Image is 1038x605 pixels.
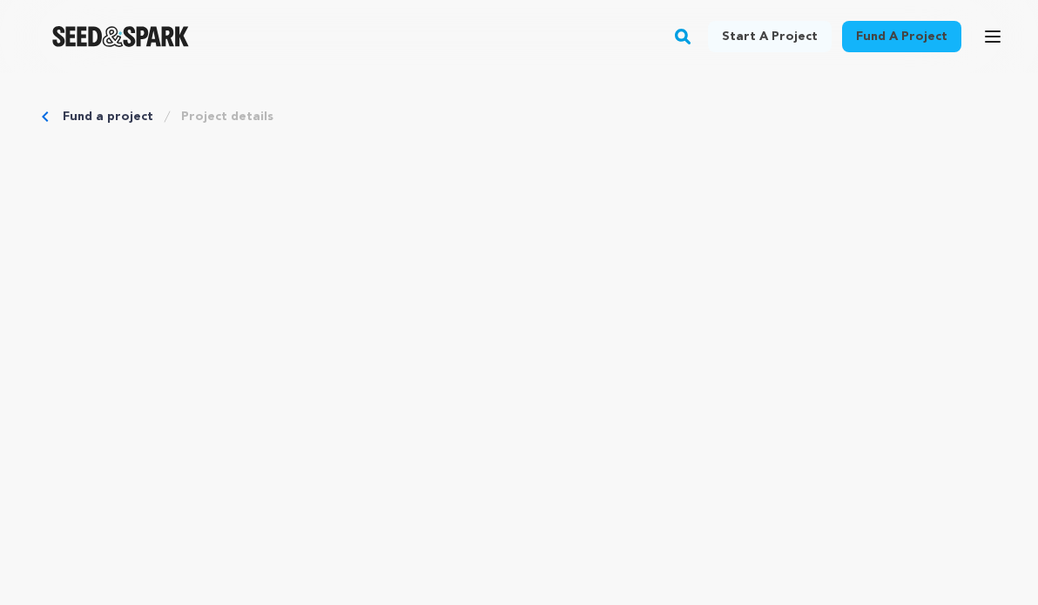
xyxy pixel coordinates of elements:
[52,26,189,47] img: Seed&Spark Logo Dark Mode
[52,26,189,47] a: Seed&Spark Homepage
[42,108,996,125] div: Breadcrumb
[708,21,832,52] a: Start a project
[181,108,273,125] a: Project details
[842,21,961,52] a: Fund a project
[63,108,153,125] a: Fund a project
